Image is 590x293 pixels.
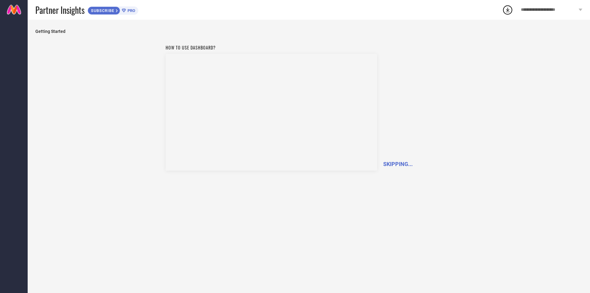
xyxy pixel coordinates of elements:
span: Getting Started [35,29,582,34]
iframe: Workspace Section [166,54,377,171]
div: Open download list [502,4,513,15]
span: SKIPPING... [383,161,413,167]
span: SUBSCRIBE [88,8,116,13]
span: PRO [126,8,135,13]
h1: How to use dashboard? [166,44,377,51]
span: Partner Insights [35,4,85,16]
a: SUBSCRIBEPRO [88,5,138,15]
